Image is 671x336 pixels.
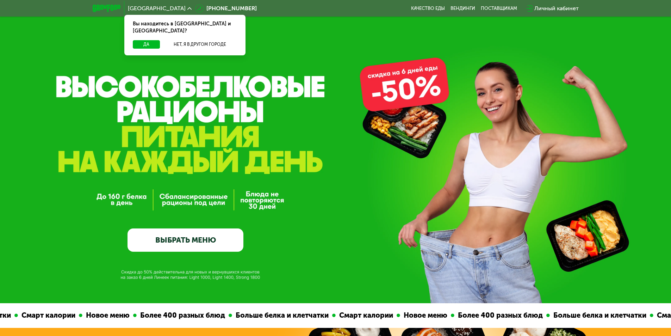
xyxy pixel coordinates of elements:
[226,310,327,321] div: Больше белка и клетчатки
[411,6,445,11] a: Качество еды
[394,310,445,321] div: Новое меню
[124,15,246,40] div: Вы находитесь в [GEOGRAPHIC_DATA] и [GEOGRAPHIC_DATA]?
[12,310,73,321] div: Смарт калории
[128,228,243,252] a: ВЫБРАТЬ МЕНЮ
[534,4,579,13] div: Личный кабинет
[133,40,160,49] button: Да
[163,40,237,49] button: Нет, я в другом городе
[77,310,128,321] div: Новое меню
[195,4,257,13] a: [PHONE_NUMBER]
[481,6,517,11] div: поставщикам
[451,6,475,11] a: Вендинги
[330,310,391,321] div: Смарт калории
[131,310,223,321] div: Более 400 разных блюд
[544,310,644,321] div: Больше белка и клетчатки
[449,310,541,321] div: Более 400 разных блюд
[128,6,186,11] span: [GEOGRAPHIC_DATA]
